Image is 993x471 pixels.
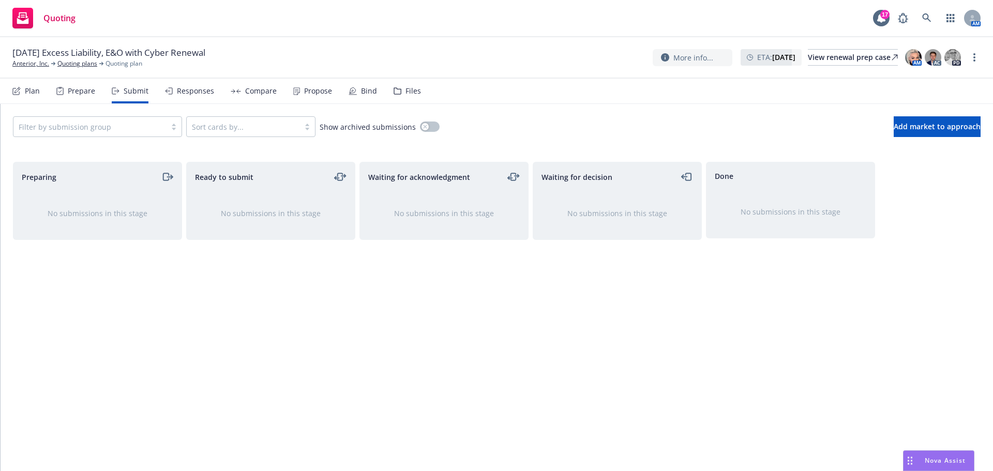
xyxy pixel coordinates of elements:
div: Plan [25,87,40,95]
span: Quoting [43,14,76,22]
span: [DATE] Excess Liability, E&O with Cyber Renewal [12,47,205,59]
div: Compare [245,87,277,95]
div: Drag to move [904,451,916,470]
a: more [968,51,981,64]
div: Files [405,87,421,95]
a: Report a Bug [893,8,913,28]
img: photo [944,49,961,66]
a: Anterior, Inc. [12,59,49,68]
a: moveLeftRight [334,171,347,183]
div: Responses [177,87,214,95]
div: Prepare [68,87,95,95]
a: moveLeft [681,171,693,183]
span: ETA : [757,52,795,63]
span: Nova Assist [925,456,966,465]
div: Submit [124,87,148,95]
div: Propose [304,87,332,95]
span: Waiting for acknowledgment [368,172,470,183]
a: moveRight [161,171,173,183]
span: Add market to approach [894,121,981,131]
div: No submissions in this stage [203,208,338,219]
span: Done [715,171,733,181]
button: More info... [653,49,732,66]
div: No submissions in this stage [30,208,165,219]
span: Waiting for decision [541,172,612,183]
img: photo [905,49,922,66]
span: More info... [673,52,713,63]
a: Quoting plans [57,59,97,68]
span: Preparing [22,172,56,183]
a: moveLeftRight [507,171,520,183]
button: Nova Assist [903,450,974,471]
div: No submissions in this stage [550,208,685,219]
strong: [DATE] [772,52,795,62]
a: View renewal prep case [808,49,898,66]
a: Search [916,8,937,28]
img: photo [925,49,941,66]
a: Switch app [940,8,961,28]
div: View renewal prep case [808,50,898,65]
button: Add market to approach [894,116,981,137]
div: Bind [361,87,377,95]
div: 17 [880,10,890,19]
span: Quoting plan [106,59,142,68]
span: Show archived submissions [320,121,416,132]
a: Quoting [8,4,80,33]
div: No submissions in this stage [723,206,858,217]
div: No submissions in this stage [377,208,511,219]
span: Ready to submit [195,172,253,183]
